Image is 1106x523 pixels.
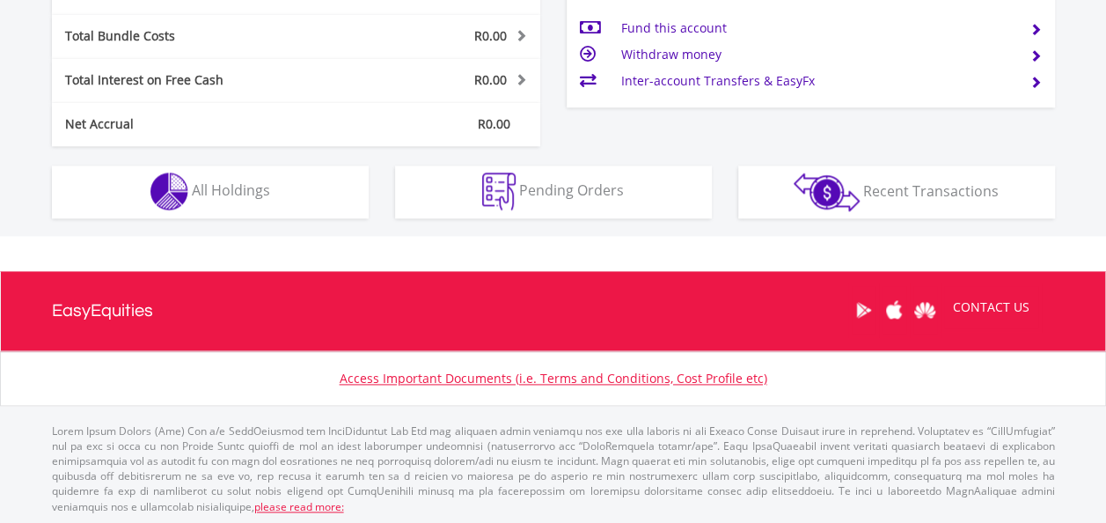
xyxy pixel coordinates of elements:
span: R0.00 [478,115,510,132]
span: R0.00 [474,27,507,44]
button: Pending Orders [395,166,712,218]
span: R0.00 [474,71,507,88]
p: Lorem Ipsum Dolors (Ame) Con a/e SeddOeiusmod tem InciDiduntut Lab Etd mag aliquaen admin veniamq... [52,424,1055,514]
span: Recent Transactions [863,180,999,200]
a: Huawei [910,283,941,337]
div: Net Accrual [52,115,337,133]
img: transactions-zar-wht.png [794,173,860,211]
span: All Holdings [192,180,270,200]
a: Google Play [848,283,879,337]
img: pending_instructions-wht.png [482,173,516,210]
a: Access Important Documents (i.e. Terms and Conditions, Cost Profile etc) [340,370,767,387]
td: Withdraw money [620,41,1015,68]
a: Apple [879,283,910,337]
span: Pending Orders [519,180,624,200]
a: CONTACT US [941,283,1042,332]
img: holdings-wht.png [150,173,188,210]
div: Total Bundle Costs [52,27,337,45]
div: Total Interest on Free Cash [52,71,337,89]
button: Recent Transactions [738,166,1055,218]
td: Fund this account [620,15,1015,41]
button: All Holdings [52,166,369,218]
a: EasyEquities [52,271,153,350]
td: Inter-account Transfers & EasyFx [620,68,1015,94]
a: please read more: [254,499,344,514]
